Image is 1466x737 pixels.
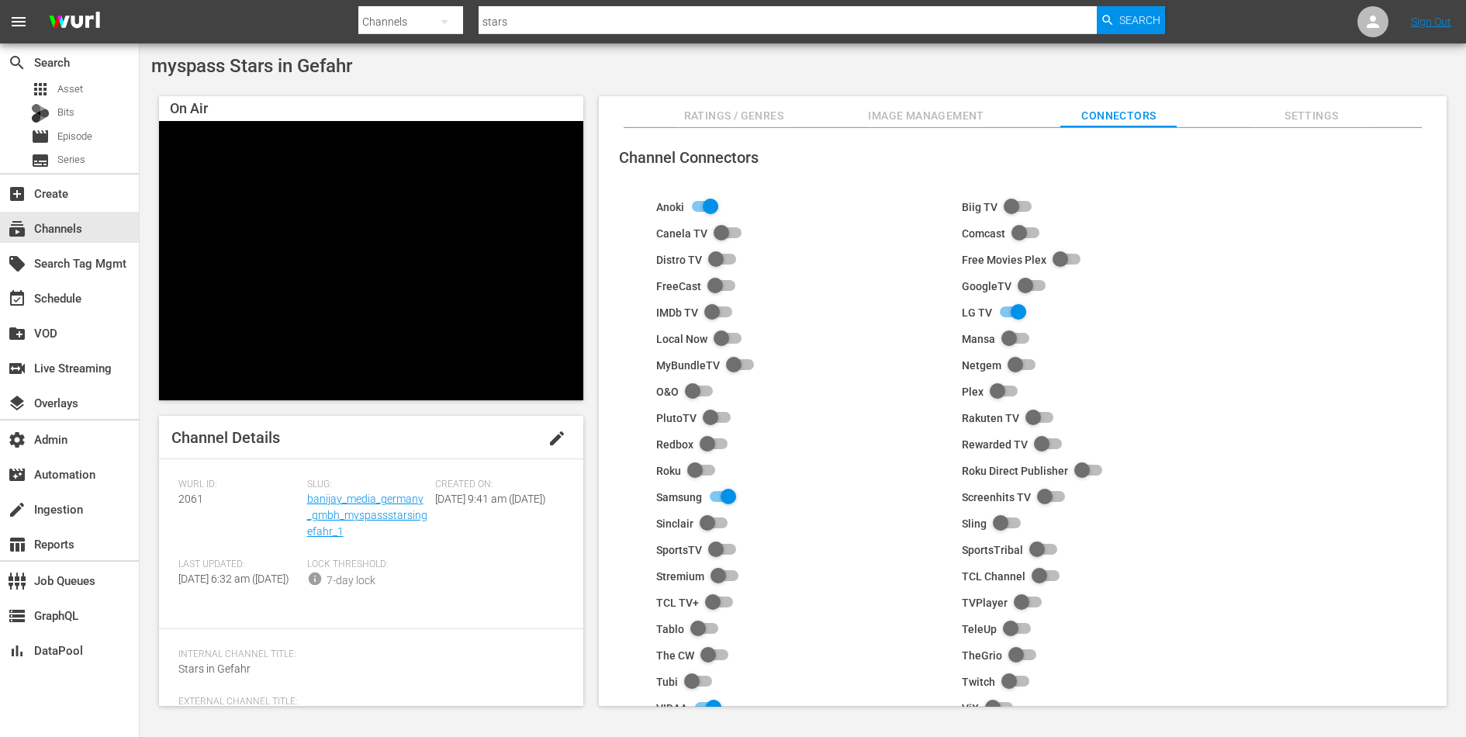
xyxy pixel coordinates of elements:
span: Series [57,152,85,168]
span: On Air [170,100,208,116]
span: Search [8,54,26,72]
div: TCL Channel [962,570,1025,583]
div: Canela TV [656,227,707,240]
div: Bits [31,104,50,123]
div: TeleUp [962,623,997,635]
div: SportsTribal [962,544,1023,556]
span: myspass Stars in Gefahr [151,55,352,77]
div: TVPlayer [962,597,1008,609]
div: SportsTV [656,544,702,556]
div: FreeCast [656,280,701,292]
span: Ratings / Genres [676,106,792,126]
span: edit [548,429,566,448]
span: Ingestion [8,500,26,519]
div: Sinclair [656,517,693,530]
div: PlutoTV [656,412,697,424]
div: Tubi [656,676,678,688]
div: Biig TV [962,201,998,213]
span: Create [8,185,26,203]
span: Search [1119,6,1160,34]
span: Asset [31,80,50,99]
div: Sling [962,517,987,530]
span: Stars in Gefahr [178,663,251,675]
div: Twitch [962,676,995,688]
div: Comcast [962,227,1005,240]
span: Episode [31,127,50,146]
span: Channels [8,220,26,238]
span: Overlays [8,394,26,413]
span: [DATE] 6:32 am ([DATE]) [178,573,289,585]
div: LG TV [962,306,992,319]
span: DataPool [8,642,26,660]
span: Settings [1253,106,1370,126]
span: Wurl ID: [178,479,299,491]
div: MyBundleTV [656,359,720,372]
div: Screenhits TV [962,491,1031,503]
span: External Channel Title: [178,696,556,708]
span: Connectors [1060,106,1177,126]
div: Plex [962,386,984,398]
div: Local Now [656,333,707,345]
img: ans4CAIJ8jUAAAAAAAAAAAAAAAAAAAAAAAAgQb4GAAAAAAAAAAAAAAAAAAAAAAAAJMjXAAAAAAAAAAAAAAAAAAAAAAAAgAT5G... [37,4,112,40]
span: GraphQL [8,607,26,625]
div: Free Movies Plex [962,254,1046,266]
span: Job Queues [8,572,26,590]
div: TCL TV+ [656,597,699,609]
span: Channel Details [171,428,280,447]
span: Bits [57,105,74,120]
span: Asset [57,81,83,97]
span: Reports [8,535,26,554]
div: Distro TV [656,254,702,266]
div: Rakuten TV [962,412,1019,424]
button: edit [538,420,576,457]
span: Internal Channel Title: [178,649,556,661]
span: Automation [8,465,26,484]
span: Slug: [307,479,428,491]
div: O&O [656,386,679,398]
div: Netgem [962,359,1001,372]
div: Mansa [962,333,995,345]
button: Search [1097,6,1165,34]
span: Channel Connectors [619,148,759,167]
span: Schedule [8,289,26,308]
div: Roku [656,465,681,477]
span: menu [9,12,28,31]
a: banijay_media_germany_gmbh_myspassstarsingefahr_1 [307,493,427,538]
span: Live Streaming [8,359,26,378]
span: Image Management [868,106,984,126]
div: Stremium [656,570,704,583]
span: Episode [57,129,92,144]
div: GoogleTV [962,280,1011,292]
span: [DATE] 9:41 am ([DATE]) [435,493,546,505]
span: VOD [8,324,26,343]
span: Admin [8,431,26,449]
div: ViX [962,702,979,715]
span: Created On: [435,479,556,491]
div: The CW [656,649,694,662]
span: Lock Threshold: [307,559,428,571]
span: Search Tag Mgmt [8,254,26,273]
div: Redbox [656,438,693,451]
div: 7-day lock [327,573,375,589]
div: VIDAA [656,702,687,715]
a: Sign Out [1411,16,1451,28]
span: 2061 [178,493,203,505]
div: Roku Direct Publisher [962,465,1068,477]
div: Samsung [656,491,702,503]
div: Video Player [159,121,583,400]
div: IMDb TV [656,306,698,319]
span: info [307,571,323,586]
div: Tablo [656,623,684,635]
span: Last Updated: [178,559,299,571]
span: Series [31,151,50,170]
div: Rewarded TV [962,438,1028,451]
div: TheGrio [962,649,1002,662]
div: Anoki [656,201,684,213]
